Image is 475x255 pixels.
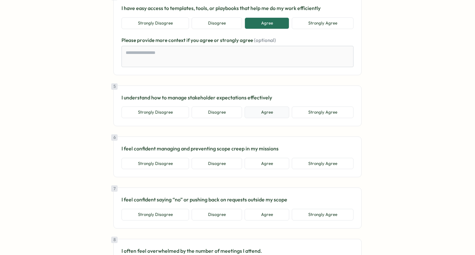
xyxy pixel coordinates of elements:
[111,237,118,243] div: 8
[245,158,289,169] button: Agree
[155,37,168,43] span: more
[121,247,354,255] p: I often feel overwhelmed by the number of meetings I attend.
[192,158,242,169] button: Disagree
[121,209,189,220] button: Strongly Disagree
[292,107,354,118] button: Strongly Agree
[121,145,354,153] p: I feel confident managing and preventing scope creep in my missions
[121,17,189,29] button: Strongly Disagree
[111,83,118,90] div: 5
[168,37,186,43] span: context
[245,17,289,29] button: Agree
[111,134,118,141] div: 6
[121,196,354,204] p: I feel confident saying “no” or pushing back on requests outside my scope
[191,37,200,43] span: you
[200,37,214,43] span: agree
[292,17,354,29] button: Strongly Agree
[192,17,242,29] button: Disagree
[245,107,289,118] button: Agree
[240,37,254,43] span: agree
[220,37,240,43] span: strongly
[111,185,118,192] div: 7
[121,37,137,43] span: Please
[121,94,354,102] p: I understand how to manage stakeholder expectations effectively
[292,209,354,220] button: Strongly Agree
[137,37,155,43] span: provide
[121,107,189,118] button: Strongly Disagree
[192,209,242,220] button: Disagree
[121,158,189,169] button: Strongly Disagree
[214,37,220,43] span: or
[245,209,289,220] button: Agree
[192,107,242,118] button: Disagree
[292,158,354,169] button: Strongly Agree
[254,37,276,43] span: (optional)
[121,4,354,12] p: I have easy access to templates, tools, or playbooks that help me do my work efficiently
[186,37,191,43] span: if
